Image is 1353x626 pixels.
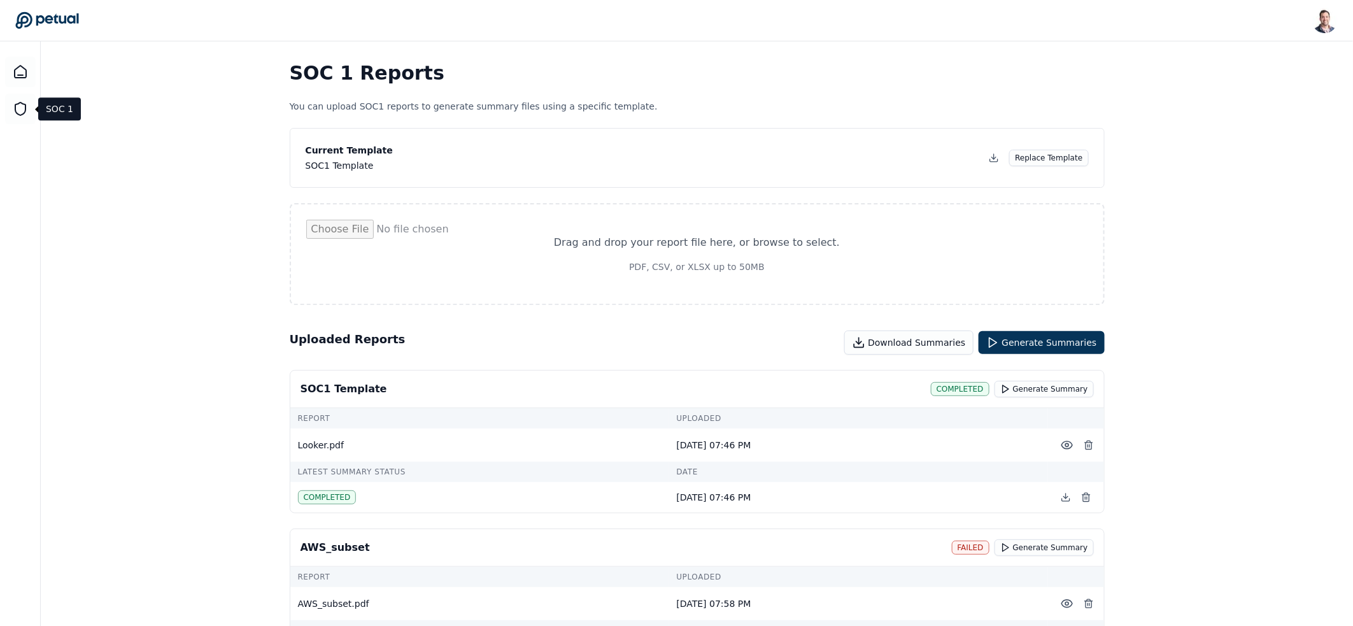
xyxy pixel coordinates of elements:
[5,94,36,124] a: SOC
[669,429,1048,462] td: [DATE] 07:46 PM
[669,462,1048,482] td: Date
[1056,434,1079,457] button: Preview File (hover for quick preview, click for full view)
[1009,150,1088,166] button: Replace Template
[1312,8,1338,33] img: Snir Kodesh
[979,331,1104,354] button: Generate Summaries
[1056,487,1076,508] button: Download generated summary
[301,540,370,555] div: AWS_subset
[952,541,989,555] div: failed
[38,97,81,120] div: SOC 1
[290,100,1105,113] p: You can upload SOC1 reports to generate summary files using a specific template.
[290,408,669,429] td: Report
[301,381,387,397] div: SOC1 Template
[1079,592,1099,615] button: Delete Report
[306,144,393,157] p: Current Template
[298,490,357,504] div: completed
[669,587,1048,620] td: [DATE] 07:58 PM
[290,462,669,482] td: Latest Summary Status
[1076,487,1096,508] button: Delete generated summary
[995,539,1094,556] button: Generate Summary
[290,429,669,462] td: Looker.pdf
[669,567,1048,587] td: Uploaded
[15,11,79,29] a: Go to Dashboard
[290,587,669,620] td: AWS_subset.pdf
[984,148,1004,168] button: Download Template
[931,382,989,396] div: completed
[290,331,406,355] h2: Uploaded Reports
[5,57,36,87] a: Dashboard
[306,159,393,172] div: SOC1 Template
[669,408,1048,429] td: Uploaded
[1079,434,1099,457] button: Delete Report
[290,567,669,587] td: Report
[669,482,1048,513] td: [DATE] 07:46 PM
[995,381,1094,397] button: Generate Summary
[844,331,974,355] button: Download Summaries
[290,62,1105,85] h1: SOC 1 Reports
[1056,592,1079,615] button: Preview File (hover for quick preview, click for full view)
